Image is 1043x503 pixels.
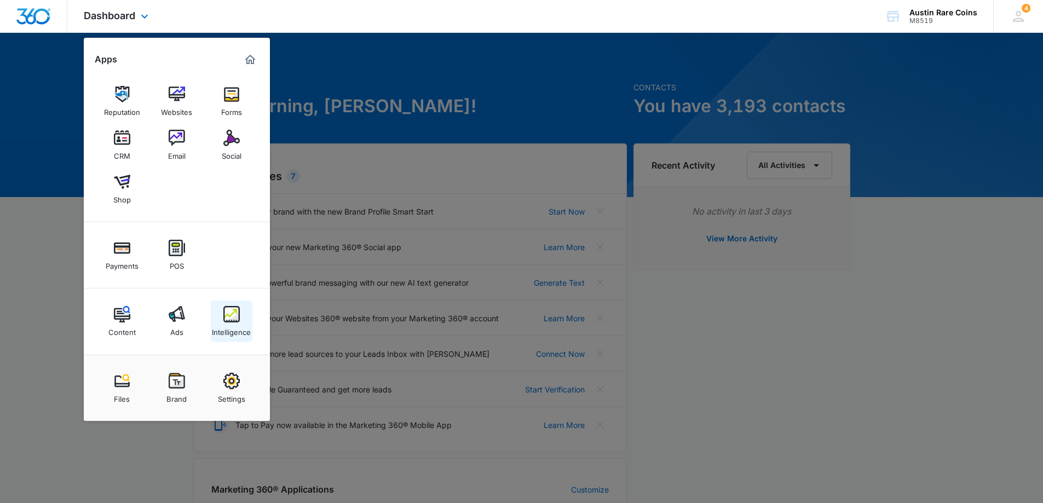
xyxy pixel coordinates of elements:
[211,80,252,122] a: Forms
[156,124,198,166] a: Email
[156,367,198,409] a: Brand
[1022,4,1030,13] div: notifications count
[101,367,143,409] a: Files
[114,146,130,160] div: CRM
[222,146,241,160] div: Social
[84,10,135,21] span: Dashboard
[101,168,143,210] a: Shop
[101,80,143,122] a: Reputation
[104,102,140,117] div: Reputation
[113,190,131,204] div: Shop
[156,234,198,276] a: POS
[218,389,245,403] div: Settings
[1022,4,1030,13] span: 4
[909,17,977,25] div: account id
[101,124,143,166] a: CRM
[211,124,252,166] a: Social
[106,256,139,270] div: Payments
[211,300,252,342] a: Intelligence
[241,51,259,68] a: Marketing 360® Dashboard
[95,54,117,65] h2: Apps
[166,389,187,403] div: Brand
[156,300,198,342] a: Ads
[909,8,977,17] div: account name
[108,322,136,337] div: Content
[101,300,143,342] a: Content
[168,146,186,160] div: Email
[212,322,251,337] div: Intelligence
[170,256,184,270] div: POS
[211,367,252,409] a: Settings
[101,234,143,276] a: Payments
[156,80,198,122] a: Websites
[221,102,242,117] div: Forms
[161,102,192,117] div: Websites
[170,322,183,337] div: Ads
[114,389,130,403] div: Files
